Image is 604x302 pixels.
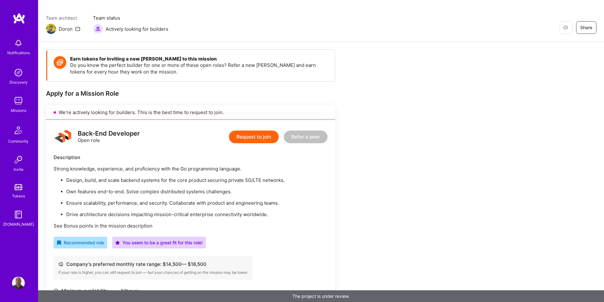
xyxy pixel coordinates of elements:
div: Company's preferred monthly rate range: $ 14,500 — $ 18,500 [58,261,248,267]
img: logo [54,127,73,146]
img: Invite [12,153,25,166]
i: icon Cash [58,262,63,267]
p: See Bonus points in the mission description [54,222,328,229]
img: User Avatar [12,277,25,289]
span: Actively looking for builders [106,26,168,32]
span: Share [580,24,592,31]
div: Community [8,138,29,145]
img: bell [12,37,25,49]
div: 40 hours [120,287,205,294]
p: Do you know the perfect builder for one or more of these open roles? Refer a new [PERSON_NAME] an... [70,62,328,75]
div: Invite [14,166,23,173]
i: icon Mail [75,26,80,31]
button: Request to join [229,131,279,143]
div: Notifications [7,49,30,56]
h4: Earn tokens for inviting a new [PERSON_NAME] to this mission [70,56,328,62]
div: If your rate is higher, you can still request to join — but your chances of getting on the missio... [58,270,248,275]
div: We’re actively looking for builders. This is the best time to request to join. [46,105,335,120]
div: Missions [11,107,26,114]
i: icon EyeClosed [563,25,568,30]
button: Refer a peer [284,131,328,143]
p: Ensure scalability, performance, and security. Collaborate with product and engineering teams. [66,200,328,206]
div: Doron [59,26,73,32]
img: Actively looking for builders [93,24,103,34]
div: Recommended role [57,239,104,246]
img: logo [13,13,25,24]
p: Design, build, and scale backend systems for the core product securing private 5G/LTE networks. [66,177,328,183]
img: Team Architect [46,24,56,34]
div: Apply for a Mission Role [46,89,335,98]
div: Back-End Developer [78,130,140,137]
p: Drive architecture decisions impacting mission-critical enterprise connectivity worldwide. [66,211,328,218]
div: Description [54,154,328,161]
img: tokens [15,184,22,190]
img: discovery [12,66,25,79]
p: Own features end-to-end. Solve complex distributed systems challenges. [66,188,328,195]
img: guide book [12,208,25,221]
div: Open role [78,130,140,144]
i: icon RecommendedBadge [57,241,61,245]
img: Community [11,123,26,138]
img: Token icon [54,56,66,69]
div: Minimum availability [54,287,117,294]
i: icon PurpleStar [115,241,120,245]
p: Strong knowledge, experience, and proficiency with the Go programming language. [54,165,328,172]
i: icon Clock [54,288,58,293]
div: [DOMAIN_NAME] [3,221,34,228]
span: Team status [93,15,168,21]
div: Discovery [10,79,28,86]
div: Tokens [12,193,25,199]
div: You seem to be a great fit for this role! [115,239,203,246]
span: Team architect [46,15,80,21]
div: The project is under review. [38,290,604,302]
img: teamwork [12,94,25,107]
